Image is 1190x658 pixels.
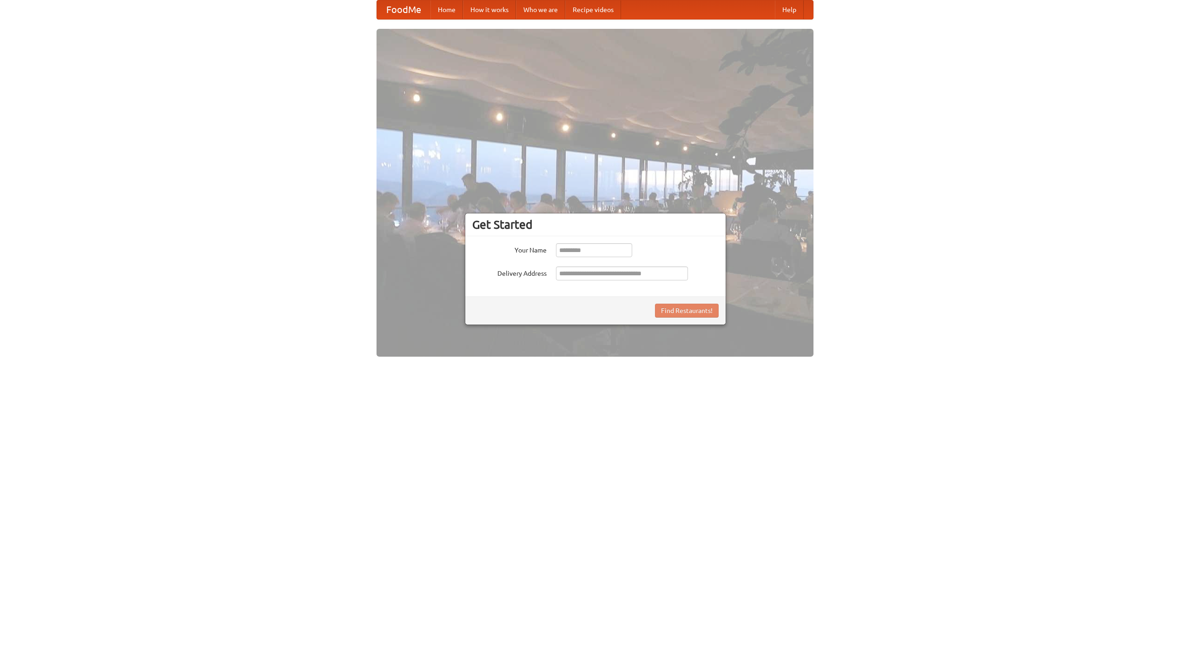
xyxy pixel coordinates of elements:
button: Find Restaurants! [655,304,719,318]
a: Who we are [516,0,565,19]
a: FoodMe [377,0,430,19]
h3: Get Started [472,218,719,232]
a: Recipe videos [565,0,621,19]
a: Home [430,0,463,19]
label: Your Name [472,243,547,255]
label: Delivery Address [472,266,547,278]
a: Help [775,0,804,19]
a: How it works [463,0,516,19]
